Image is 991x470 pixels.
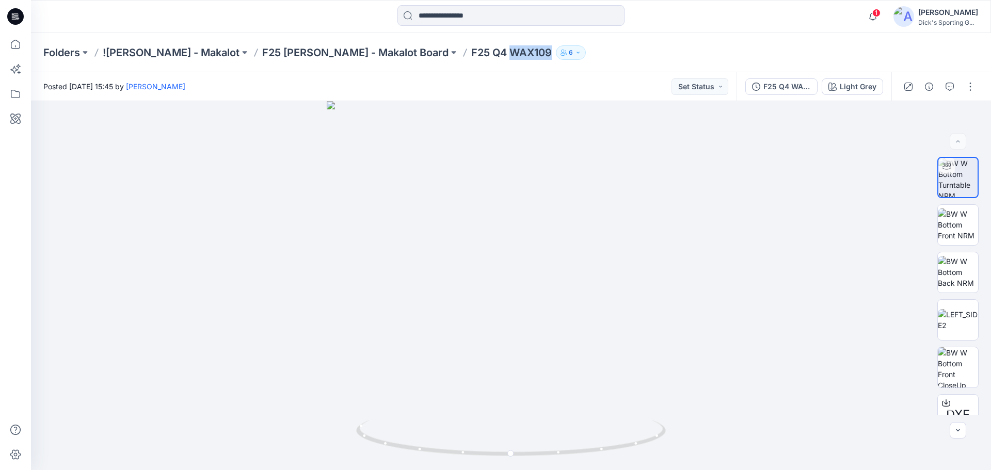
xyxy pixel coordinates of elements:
[872,9,881,17] span: 1
[103,45,239,60] a: ![PERSON_NAME] - Makalot
[938,158,978,197] img: BW W Bottom Turntable NRM
[938,347,978,387] img: BW W Bottom Front CloseUp NRM
[840,81,876,92] div: Light Grey
[822,78,883,95] button: Light Grey
[569,47,573,58] p: 6
[556,45,586,60] button: 6
[471,45,552,60] p: F25 Q4 WAX109
[763,81,811,92] div: F25 Q4 WAX109 FIT1_250102
[745,78,818,95] button: F25 Q4 WAX109 FIT1_250102
[946,406,970,424] span: DXF
[938,309,978,331] img: LEFT_SIDE2
[43,81,185,92] span: Posted [DATE] 15:45 by
[43,45,80,60] a: Folders
[126,82,185,91] a: [PERSON_NAME]
[918,6,978,19] div: [PERSON_NAME]
[262,45,449,60] a: F25 [PERSON_NAME] - Makalot Board
[918,19,978,26] div: Dick's Sporting G...
[893,6,914,27] img: avatar
[938,208,978,241] img: BW W Bottom Front NRM
[921,78,937,95] button: Details
[938,256,978,288] img: BW W Bottom Back NRM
